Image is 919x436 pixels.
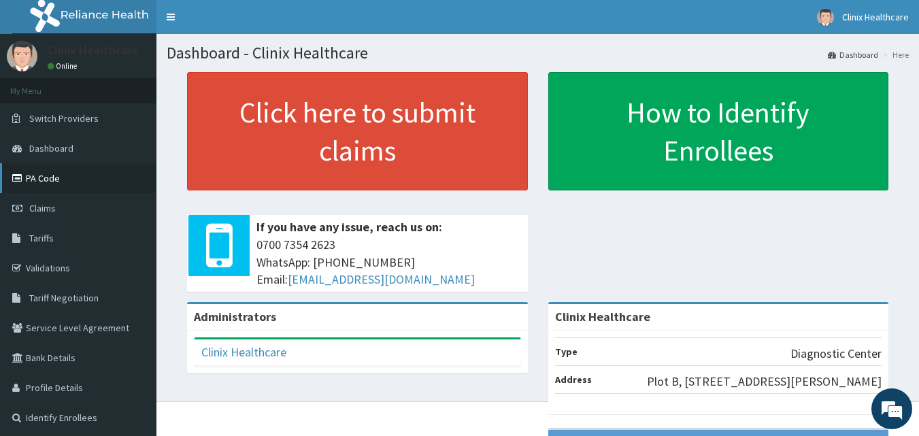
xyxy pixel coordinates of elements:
b: If you have any issue, reach us on: [256,219,442,235]
a: Dashboard [828,49,878,61]
b: Type [555,346,578,358]
h1: Dashboard - Clinix Healthcare [167,44,909,62]
a: Click here to submit claims [187,72,528,190]
strong: Clinix Healthcare [555,309,650,324]
b: Administrators [194,309,276,324]
img: User Image [817,9,834,26]
p: Diagnostic Center [790,345,882,363]
a: [EMAIL_ADDRESS][DOMAIN_NAME] [288,271,475,287]
span: Clinix Healthcare [842,11,909,23]
span: Switch Providers [29,112,99,124]
b: Address [555,373,592,386]
a: Clinix Healthcare [201,344,286,360]
p: Clinix Healthcare [48,44,139,56]
span: Dashboard [29,142,73,154]
span: Claims [29,202,56,214]
span: Tariff Negotiation [29,292,99,304]
p: Plot B, [STREET_ADDRESS][PERSON_NAME] [647,373,882,390]
li: Here [880,49,909,61]
img: User Image [7,41,37,71]
a: Online [48,61,80,71]
a: How to Identify Enrollees [548,72,889,190]
span: 0700 7354 2623 WhatsApp: [PHONE_NUMBER] Email: [256,236,521,288]
span: Tariffs [29,232,54,244]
